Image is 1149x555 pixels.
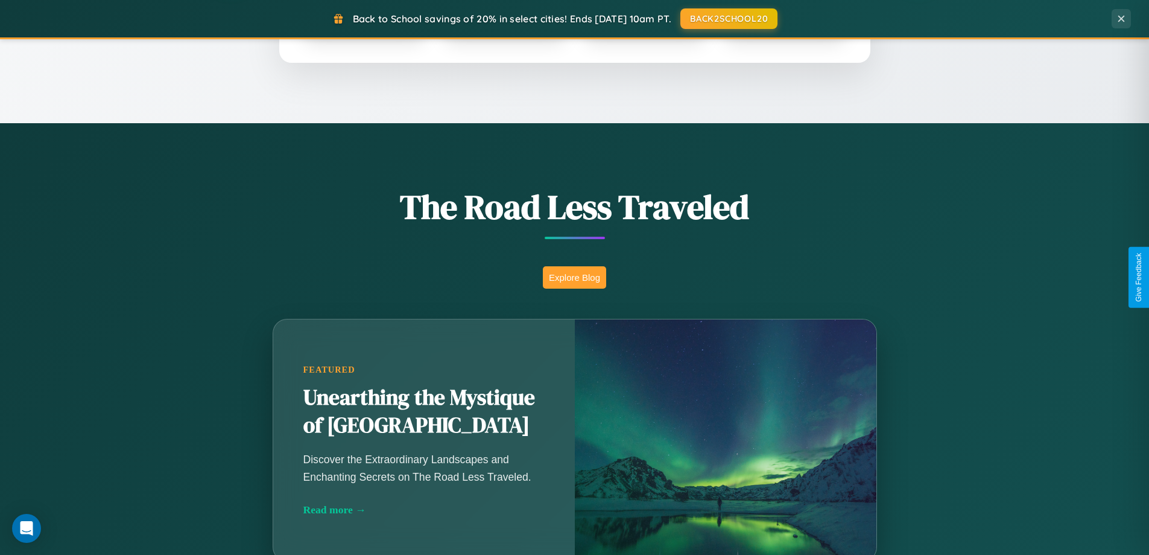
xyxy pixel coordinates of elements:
[543,266,606,289] button: Explore Blog
[213,184,937,230] h1: The Road Less Traveled
[303,365,545,375] div: Featured
[1135,253,1143,302] div: Give Feedback
[353,13,671,25] span: Back to School savings of 20% in select cities! Ends [DATE] 10am PT.
[303,451,545,485] p: Discover the Extraordinary Landscapes and Enchanting Secrets on The Road Less Traveled.
[303,504,545,516] div: Read more →
[12,514,41,543] div: Open Intercom Messenger
[303,384,545,440] h2: Unearthing the Mystique of [GEOGRAPHIC_DATA]
[680,8,777,29] button: BACK2SCHOOL20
